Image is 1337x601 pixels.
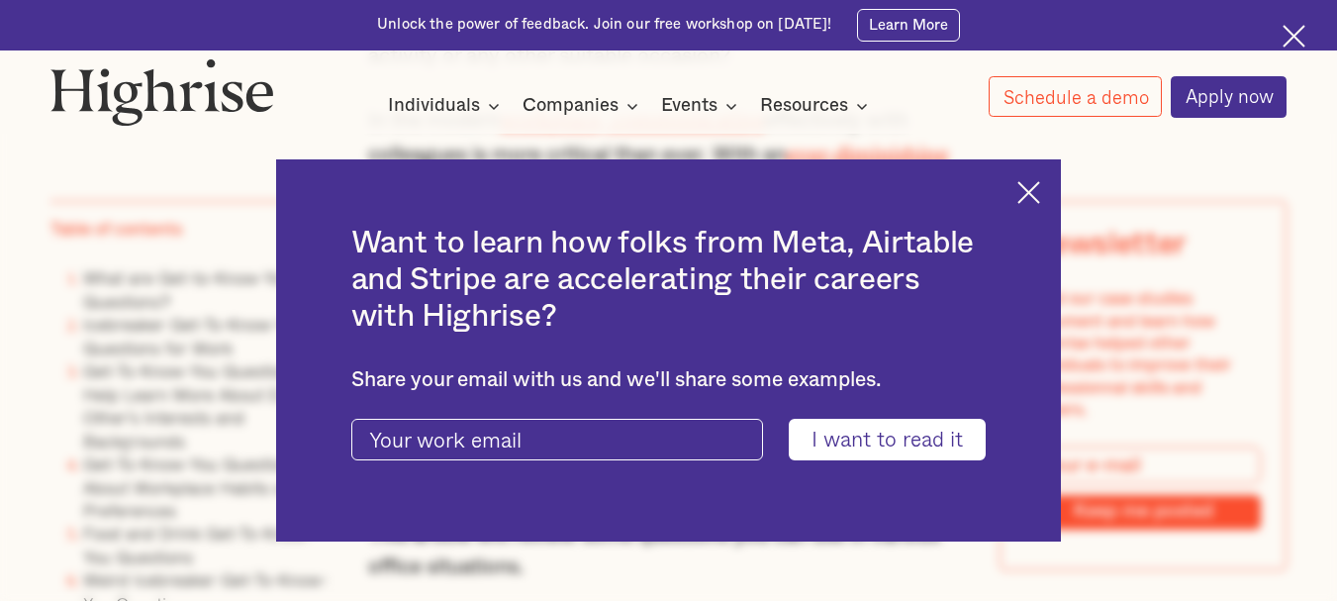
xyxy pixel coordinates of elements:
div: Companies [523,94,644,118]
div: Unlock the power of feedback. Join our free workshop on [DATE]! [377,15,831,35]
div: Resources [760,94,874,118]
img: Cross icon [1283,25,1305,48]
div: Individuals [388,94,480,118]
div: Companies [523,94,619,118]
a: Apply now [1171,76,1288,118]
div: Share your email with us and we'll share some examples. [351,368,987,393]
input: Your work email [351,419,763,460]
div: Events [661,94,717,118]
div: Resources [760,94,848,118]
h2: Want to learn how folks from Meta, Airtable and Stripe are accelerating their careers with Highrise? [351,226,987,335]
img: Cross icon [1017,181,1040,204]
img: Highrise logo [50,58,274,126]
a: Schedule a demo [989,76,1163,117]
a: Learn More [857,9,960,42]
div: Individuals [388,94,506,118]
div: Events [661,94,743,118]
input: I want to read it [789,419,986,460]
form: current-ascender-blog-article-modal-form [351,419,987,460]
